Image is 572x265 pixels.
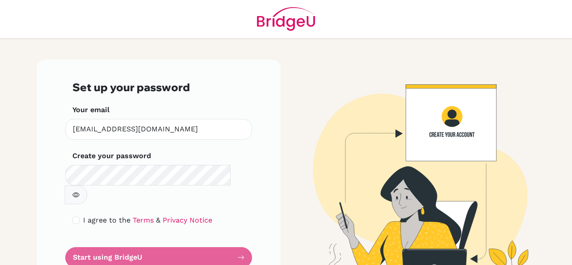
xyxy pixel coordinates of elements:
span: I agree to the [83,216,130,224]
label: Create your password [72,151,151,161]
a: Privacy Notice [163,216,212,224]
a: Terms [133,216,154,224]
h3: Set up your password [72,81,245,94]
input: Insert your email* [65,119,252,140]
span: & [156,216,160,224]
label: Your email [72,105,109,115]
